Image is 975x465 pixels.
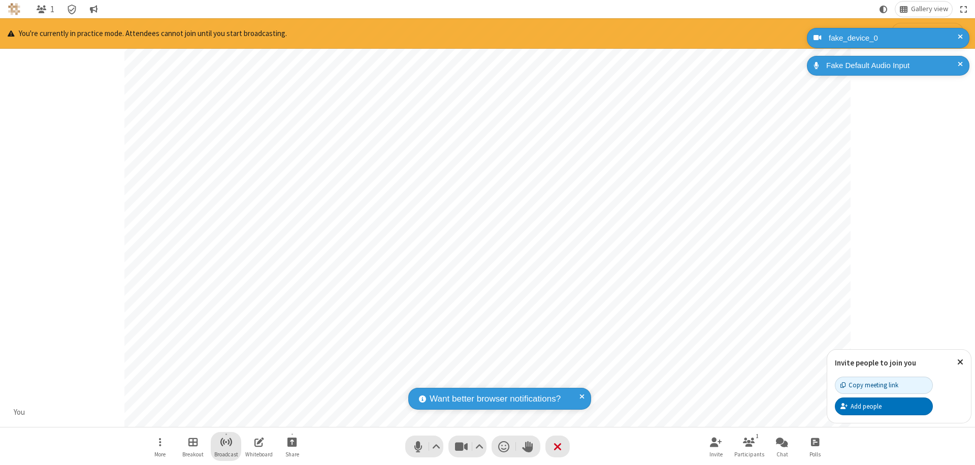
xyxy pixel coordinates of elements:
button: Close popover [950,350,971,375]
span: Share [285,451,299,457]
span: Breakout [182,451,204,457]
span: Whiteboard [245,451,273,457]
div: 1 [753,431,762,441]
span: Gallery view [911,5,948,13]
button: Start broadcasting [891,23,964,44]
button: Stop video (⌘+Shift+V) [448,436,486,457]
button: Add people [835,397,933,415]
img: QA Selenium DO NOT DELETE OR CHANGE [8,3,20,15]
button: Open participant list [32,2,58,17]
button: Start sharing [277,432,307,461]
span: 1 [50,5,54,14]
button: Open menu [145,432,175,461]
button: End or leave meeting [545,436,570,457]
button: Using system theme [875,2,892,17]
span: Chat [776,451,788,457]
button: Open chat [767,432,797,461]
div: You [10,407,29,418]
button: Video setting [473,436,486,457]
button: Manage Breakout Rooms [178,432,208,461]
button: Open poll [800,432,830,461]
p: You're currently in practice mode. Attendees cannot join until you start broadcasting. [8,28,287,40]
button: Open participant list [734,432,764,461]
button: Fullscreen [956,2,971,17]
span: Invite [709,451,723,457]
button: Open shared whiteboard [244,432,274,461]
span: Want better browser notifications? [430,392,561,406]
span: More [154,451,166,457]
span: Participants [734,451,764,457]
button: Audio settings [430,436,443,457]
button: Conversation [85,2,102,17]
button: Mute (⌘+Shift+A) [405,436,443,457]
button: Invite participants (⌘+Shift+I) [701,432,731,461]
span: Polls [809,451,821,457]
span: Broadcast [214,451,238,457]
label: Invite people to join you [835,358,916,368]
div: Meeting details Encryption enabled [62,2,82,17]
button: Start broadcast [211,432,241,461]
div: fake_device_0 [825,32,962,44]
button: Copy meeting link [835,377,933,394]
button: Raise hand [516,436,540,457]
div: Copy meeting link [840,380,898,390]
div: Fake Default Audio Input [823,60,962,72]
button: Send a reaction [492,436,516,457]
button: Change layout [895,2,952,17]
